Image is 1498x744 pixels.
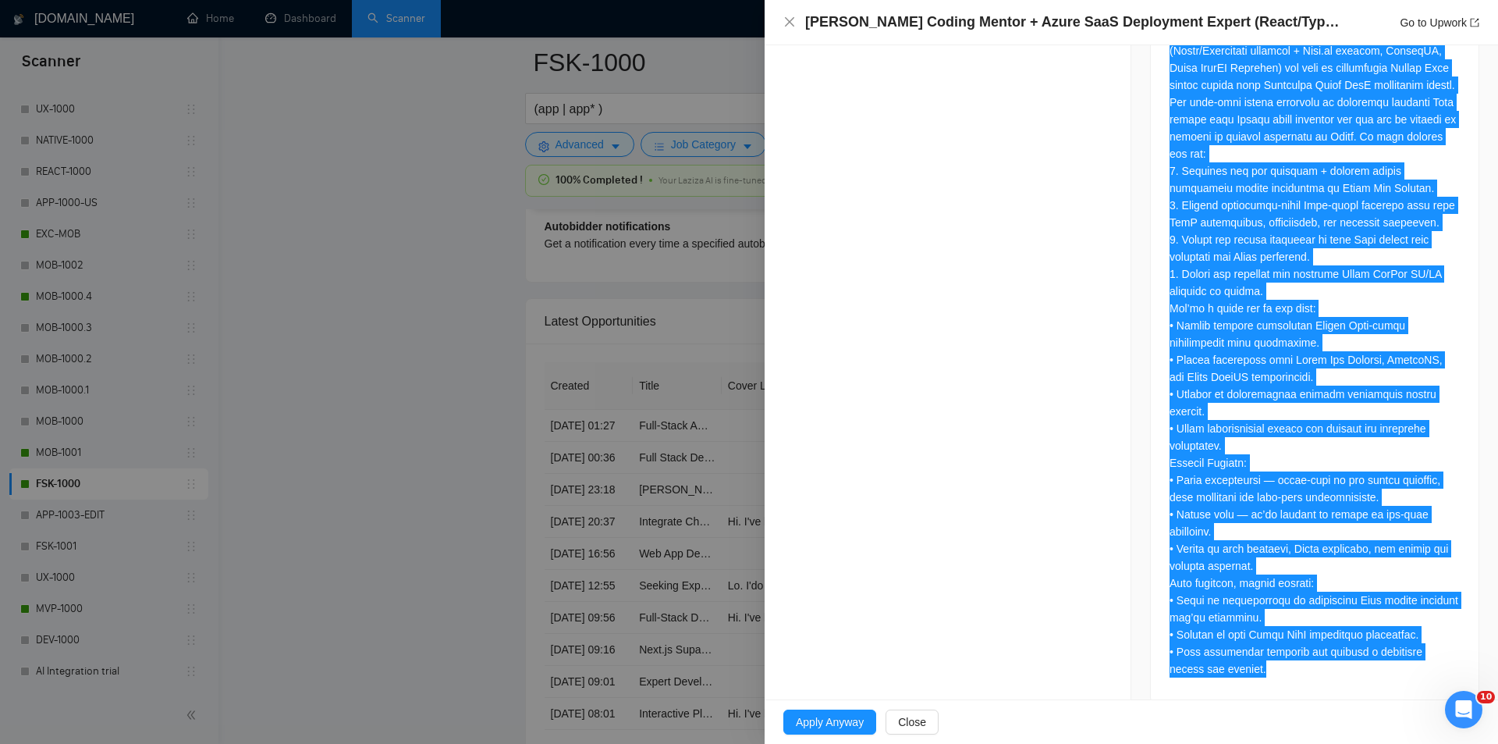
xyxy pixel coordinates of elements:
button: Close [886,710,939,735]
span: close [783,16,796,28]
span: 10 [1477,691,1495,703]
button: Apply Anyway [783,710,876,735]
span: Close [898,714,926,731]
a: Go to Upworkexport [1400,16,1479,29]
button: Close [783,16,796,29]
iframe: Intercom live chat [1445,691,1482,728]
span: export [1470,18,1479,27]
span: Apply Anyway [796,714,864,731]
h4: [PERSON_NAME] Coding Mentor + Azure SaaS Deployment Expert (React/Typescript + Node.js) [805,12,1344,32]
